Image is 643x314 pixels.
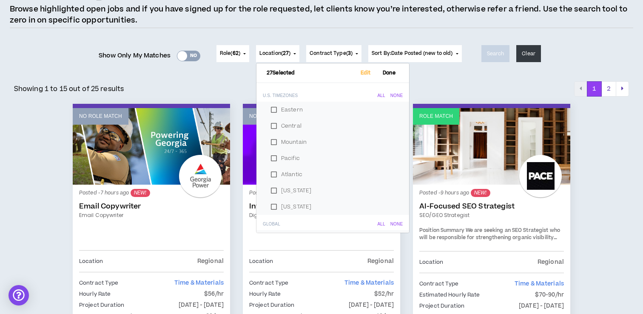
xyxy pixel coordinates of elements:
span: Time & Materials [174,279,224,287]
div: Open Intercom Messenger [9,285,29,305]
p: Regional [197,257,224,266]
p: Project Duration [79,300,124,310]
p: $52/hr [374,289,394,299]
span: Edit [357,70,374,76]
span: Sort By: Date Posted (new to old) [372,50,453,57]
span: Time & Materials [344,279,394,287]
p: Location [79,257,103,266]
label: Mountain [267,136,399,148]
a: AI-Focused SEO Strategist [419,202,564,211]
p: Contract Type [419,279,459,288]
button: Contract Type(3) [306,45,361,62]
a: No Role Match [243,108,400,185]
div: U.S. Timezones [263,93,298,98]
label: [US_STATE] [267,184,399,197]
p: Contract Type [79,278,119,288]
span: Done [379,70,399,76]
button: Clear [516,45,541,62]
p: Regional [538,257,564,267]
button: Role(62) [216,45,249,62]
div: All [377,222,385,227]
span: Contract Type ( ) [310,50,353,57]
a: Digital Content Designer [249,211,394,219]
p: $56/hr [204,289,224,299]
label: Atlantic [267,168,399,181]
label: [US_STATE] [267,200,399,213]
p: Estimated Hourly Rate [419,290,480,300]
span: Time & Materials [515,280,564,288]
p: Location [249,257,273,266]
div: None [390,93,403,98]
p: Posted - 9 hours ago [419,189,564,197]
strong: Position Summary [419,227,464,234]
label: Pacific [267,152,399,165]
button: Location(27) [256,45,299,62]
span: Role ( ) [220,50,240,57]
span: Location ( ) [259,50,290,57]
span: 62 [233,50,239,57]
span: 3 [348,50,351,57]
sup: NEW! [471,189,490,197]
div: Global [263,222,280,227]
div: None [390,222,403,227]
p: Browse highlighted open jobs and if you have signed up for the role requested, let clients know y... [10,4,634,26]
p: Regional [367,257,394,266]
label: Eastern [267,103,399,116]
p: Hourly Rate [249,289,281,299]
p: No Role Match [79,112,122,120]
a: Information Architect & Content Writer [249,202,394,211]
p: Project Duration [249,300,294,310]
a: Role Match [413,108,570,185]
a: No Role Match [73,108,230,185]
p: Role Match [419,112,453,120]
sup: NEW! [131,189,150,197]
nav: pagination [574,81,629,97]
p: [DATE] - [DATE] [519,301,564,311]
p: Posted - 7 hours ago [79,189,224,197]
p: Hourly Rate [79,289,111,299]
label: Central [267,120,399,132]
p: Showing 1 to 15 out of 25 results [14,84,124,94]
label: Central African [267,232,399,245]
button: Search [481,45,510,62]
p: Posted - 8 hours ago [249,189,394,197]
a: Email Copywriter [79,202,224,211]
p: [DATE] - [DATE] [179,300,224,310]
div: All [377,93,385,98]
a: Email Copywriter [79,211,224,219]
span: 27 Selected [267,70,295,76]
p: No Role Match [249,112,292,120]
p: Location [419,257,443,267]
a: SEO/GEO Strategist [419,211,564,219]
button: 1 [587,81,602,97]
p: [DATE] - [DATE] [349,300,394,310]
span: Show Only My Matches [99,49,171,62]
p: Project Duration [419,301,464,311]
p: Contract Type [249,278,289,288]
button: 2 [601,81,616,97]
p: $70-90/hr [535,290,564,300]
span: 27 [283,50,289,57]
button: Sort By:Date Posted (new to old) [368,45,462,62]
